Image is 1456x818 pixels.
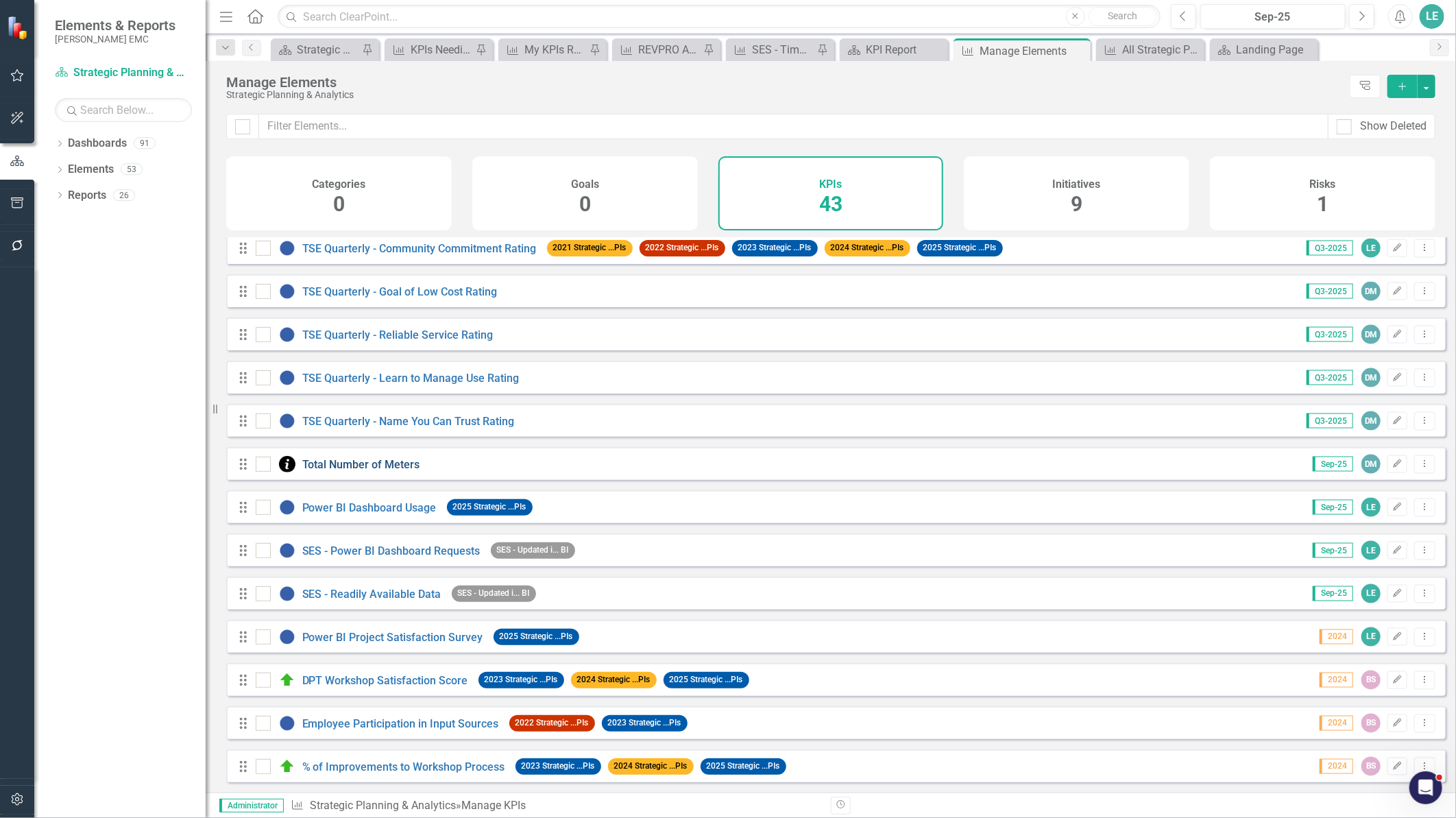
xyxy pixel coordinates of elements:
div: LE [1361,498,1381,517]
div: » Manage KPIs [291,798,821,814]
div: KPI Report [866,41,945,58]
img: Information Only (No Update) [279,456,295,472]
a: Strategic Planning & Analytics [55,65,192,81]
img: No Information [279,715,295,732]
span: 2024 [1320,759,1353,774]
span: 0 [333,192,345,216]
a: KPI Report [843,41,945,58]
a: Strategic Planning & Analytics [274,41,359,58]
span: Sep-25 [1313,500,1353,515]
a: Power BI Dashboard Usage [302,501,437,514]
div: LE [1361,627,1381,647]
input: Filter Elements... [258,114,1328,139]
a: TSE Quarterly - Community Commitment Rating [302,242,537,255]
a: TSE Quarterly - Goal of Low Cost Rating [302,285,498,298]
button: Sep-25 [1200,4,1346,29]
input: Search ClearPoint... [278,5,1161,29]
a: My KPIs Report [502,41,586,58]
span: 2025 Strategic ...PIs [701,758,786,774]
iframe: Intercom live chat [1409,771,1442,804]
div: Sep-25 [1205,9,1341,25]
a: DPT Workshop Satisfaction Score [302,674,468,687]
div: Landing Page [1236,41,1315,58]
span: 2022 Strategic ...PIs [509,715,595,731]
a: SES - Power BI Dashboard Requests [302,544,481,557]
span: 0 [579,192,591,216]
button: LE [1420,4,1444,29]
div: DM [1361,455,1381,474]
div: BS [1361,671,1381,690]
span: Elements & Reports [55,17,175,34]
a: SES - Readily Available Data [302,588,441,601]
img: No Information [279,499,295,516]
span: 1 [1317,192,1328,216]
a: Landing Page [1213,41,1315,58]
a: KPIs Needing Updated [388,41,472,58]
img: No Information [279,326,295,343]
div: 91 [134,138,156,149]
div: 26 [113,189,135,201]
img: No Information [279,629,295,645]
a: TSE Quarterly - Reliable Service Rating [302,328,494,341]
img: At Target [279,758,295,775]
div: KPIs Needing Updated [411,41,472,58]
span: Sep-25 [1313,457,1353,472]
div: Strategic Planning & Analytics [297,41,359,58]
span: 2024 Strategic ...PIs [571,672,657,688]
span: 9 [1071,192,1082,216]
a: TSE Quarterly - Name You Can Trust Rating [302,415,515,428]
a: All Strategic Planning & Analytics KPIs [1100,41,1201,58]
a: % of Improvements to Workshop Process [302,760,505,773]
div: DM [1361,411,1381,431]
img: No Information [279,586,295,602]
div: LE [1361,541,1381,560]
span: Q3-2025 [1307,284,1353,299]
img: ClearPoint Strategy [7,15,31,39]
span: 2025 Strategic ...PIs [917,240,1003,256]
span: 2024 [1320,673,1353,688]
h4: Risks [1310,178,1336,191]
span: 2024 [1320,716,1353,731]
div: Manage Elements [980,43,1087,60]
span: 2024 Strategic ...PIs [608,758,694,774]
a: Reports [68,188,106,204]
span: 2023 Strategic ...PIs [515,758,601,774]
a: Total Number of Meters [302,458,420,471]
img: No Information [279,283,295,300]
img: No Information [279,542,295,559]
span: Sep-25 [1313,586,1353,601]
div: Manage Elements [226,75,1343,90]
span: 2025 Strategic ...PIs [664,672,749,688]
span: SES - Updated i... BI [452,586,536,601]
img: No Information [279,240,295,256]
a: Dashboards [68,136,127,152]
div: My KPIs Report [524,41,586,58]
span: Sep-25 [1313,543,1353,558]
div: All Strategic Planning & Analytics KPIs [1122,41,1201,58]
span: 2025 Strategic ...PIs [447,499,533,515]
span: 2022 Strategic ...PIs [640,240,725,256]
span: Q3-2025 [1307,370,1353,385]
div: 53 [121,164,143,176]
div: DM [1361,368,1381,387]
span: 2025 Strategic ...PIs [494,629,579,645]
span: Administrator [219,799,284,813]
span: 2021 Strategic ...PIs [547,240,633,256]
span: Q3-2025 [1307,327,1353,342]
a: Power BI Project Satisfaction Survey [302,631,483,644]
span: 2023 Strategic ...PIs [602,715,688,731]
span: Q3-2025 [1307,413,1353,429]
span: 43 [819,192,842,216]
h4: KPIs [819,178,842,191]
div: LE [1361,239,1381,258]
a: Strategic Planning & Analytics [310,799,456,812]
span: SES - Updated i... BI [491,542,575,558]
img: No Information [279,370,295,386]
span: Search [1108,10,1137,21]
a: Elements [68,162,114,178]
img: At Target [279,672,295,688]
div: BS [1361,714,1381,733]
span: 2024 [1320,629,1353,645]
span: 2023 Strategic ...PIs [732,240,818,256]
